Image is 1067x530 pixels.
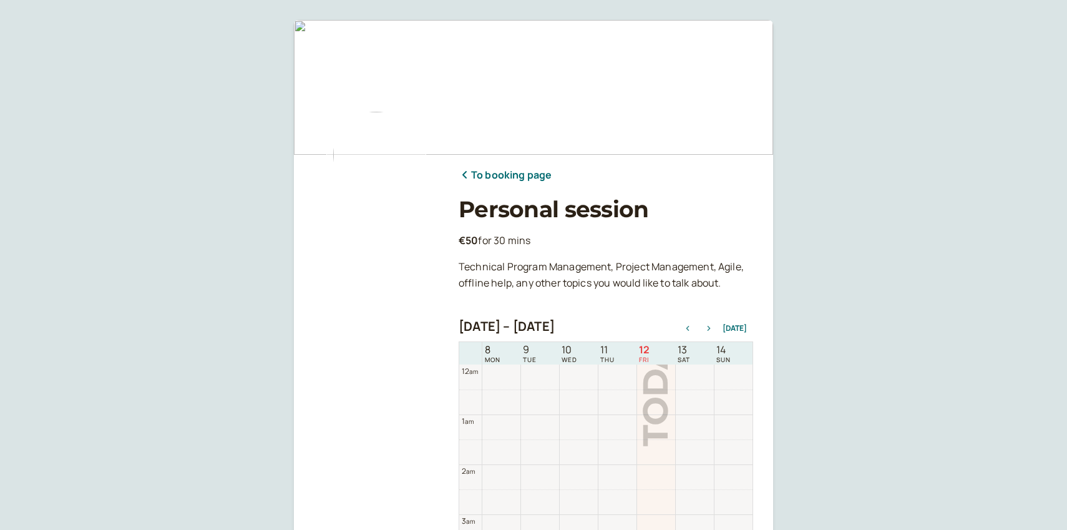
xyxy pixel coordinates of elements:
p: for 30 mins [459,233,753,249]
div: 1 [462,415,474,427]
a: September 9, 2025 [520,343,539,365]
div: 12 [462,365,479,377]
span: SUN [716,356,731,363]
a: September 14, 2025 [714,343,733,365]
b: €50 [459,233,478,247]
span: 9 [523,344,537,356]
span: 8 [485,344,500,356]
span: am [466,517,475,526]
span: am [466,467,475,476]
span: MON [485,356,500,363]
span: THU [600,356,615,363]
a: September 10, 2025 [559,343,580,365]
div: 3 [462,515,475,527]
h1: Personal session [459,196,753,223]
a: September 12, 2025 [636,343,652,365]
button: [DATE] [723,324,747,333]
span: 10 [562,344,577,356]
span: 11 [600,344,615,356]
a: September 11, 2025 [598,343,617,365]
span: SAT [678,356,690,363]
p: Technical Program Management, Project Management, Agile, offline help, any other topics you would... [459,259,753,292]
a: September 13, 2025 [675,343,693,365]
a: September 8, 2025 [482,343,503,365]
span: am [469,367,478,376]
div: 2 [462,465,475,477]
a: To booking page [459,167,552,184]
span: 12 [639,344,650,356]
span: FRI [639,356,650,363]
span: 13 [678,344,690,356]
h2: [DATE] – [DATE] [459,319,555,334]
span: am [465,417,474,426]
span: WED [562,356,577,363]
span: 14 [716,344,731,356]
span: TUE [523,356,537,363]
